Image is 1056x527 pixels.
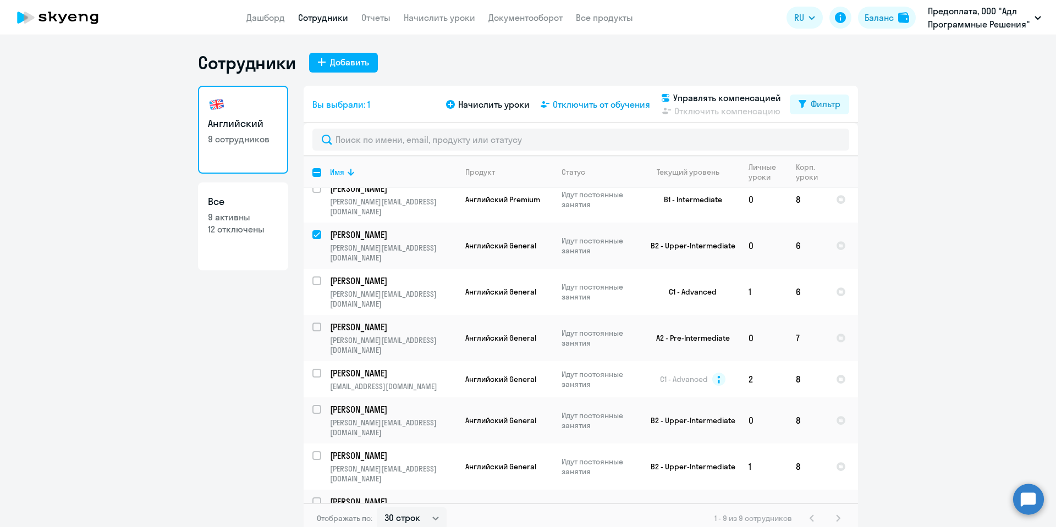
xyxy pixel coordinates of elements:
[637,397,740,443] td: B2 - Upper-Intermediate
[787,269,827,315] td: 6
[208,96,226,113] img: english
[330,335,456,355] p: [PERSON_NAME][EMAIL_ADDRESS][DOMAIN_NAME]
[309,53,378,73] button: Добавить
[330,275,456,287] a: [PERSON_NAME]
[787,315,827,361] td: 7
[657,167,719,177] div: Текущий уровень
[796,162,820,182] div: Корп. уроки
[208,133,278,145] p: 9 сотрудников
[562,167,585,177] div: Статус
[330,167,344,177] div: Имя
[330,403,454,415] p: [PERSON_NAME]
[458,98,530,111] span: Начислить уроки
[330,403,456,415] a: [PERSON_NAME]
[637,443,740,490] td: B2 - Upper-Intermediate
[740,443,787,490] td: 1
[562,167,637,177] div: Статус
[562,236,637,256] p: Идут постоянные занятия
[576,12,633,23] a: Все продукты
[465,167,552,177] div: Продукт
[330,367,454,379] p: [PERSON_NAME]
[787,223,827,269] td: 6
[740,223,787,269] td: 0
[208,211,278,223] p: 9 активны
[330,56,369,69] div: Добавить
[488,12,563,23] a: Документооборот
[465,374,536,384] span: Английский General
[637,315,740,361] td: A2 - Pre-Intermediate
[330,321,454,333] p: [PERSON_NAME]
[330,229,454,241] p: [PERSON_NAME]
[330,243,456,263] p: [PERSON_NAME][EMAIL_ADDRESS][DOMAIN_NAME]
[562,457,637,476] p: Идут постоянные занятия
[465,333,536,343] span: Английский General
[787,176,827,223] td: 8
[637,176,740,223] td: B1 - Intermediate
[330,289,456,309] p: [PERSON_NAME][EMAIL_ADDRESS][DOMAIN_NAME]
[208,223,278,235] p: 12 отключены
[740,269,787,315] td: 1
[898,12,909,23] img: balance
[198,182,288,270] a: Все9 активны12 отключены
[361,12,391,23] a: Отчеты
[330,167,456,177] div: Имя
[330,464,456,484] p: [PERSON_NAME][EMAIL_ADDRESS][DOMAIN_NAME]
[246,12,285,23] a: Дашборд
[928,4,1030,31] p: Предоплата, ООО "Адл Программные Решения"
[796,162,827,182] div: Корп. уроки
[858,7,916,29] button: Балансbalance
[330,367,456,379] a: [PERSON_NAME]
[787,443,827,490] td: 8
[740,361,787,397] td: 2
[740,397,787,443] td: 0
[198,52,296,74] h1: Сотрудники
[330,381,456,391] p: [EMAIL_ADDRESS][DOMAIN_NAME]
[330,229,456,241] a: [PERSON_NAME]
[330,182,456,195] a: [PERSON_NAME]
[465,462,536,471] span: Английский General
[740,315,787,361] td: 0
[562,369,637,389] p: Идут постоянные занятия
[465,415,536,425] span: Английский General
[673,91,781,104] span: Управлять компенсацией
[749,162,779,182] div: Личные уроки
[404,12,475,23] a: Начислить уроки
[465,241,536,251] span: Английский General
[330,182,454,195] p: [PERSON_NAME]
[749,162,787,182] div: Личные уроки
[330,496,454,508] p: [PERSON_NAME]
[317,513,372,523] span: Отображать по:
[553,98,650,111] span: Отключить от обучения
[208,195,278,209] h3: Все
[740,176,787,223] td: 0
[330,450,454,462] p: [PERSON_NAME]
[794,11,804,24] span: RU
[330,450,456,462] a: [PERSON_NAME]
[465,167,495,177] div: Продукт
[562,190,637,209] p: Идут постоянные занятия
[330,197,456,217] p: [PERSON_NAME][EMAIL_ADDRESS][DOMAIN_NAME]
[637,269,740,315] td: C1 - Advanced
[787,397,827,443] td: 8
[660,374,708,384] span: C1 - Advanced
[208,117,278,131] h3: Английский
[646,167,739,177] div: Текущий уровень
[330,418,456,437] p: [PERSON_NAME][EMAIL_ADDRESS][DOMAIN_NAME]
[330,496,456,508] a: [PERSON_NAME]
[865,11,894,24] div: Баланс
[298,12,348,23] a: Сотрудники
[922,4,1047,31] button: Предоплата, ООО "Адл Программные Решения"
[787,361,827,397] td: 8
[790,95,849,114] button: Фильтр
[312,98,370,111] span: Вы выбрали: 1
[714,513,792,523] span: 1 - 9 из 9 сотрудников
[811,97,840,110] div: Фильтр
[637,223,740,269] td: B2 - Upper-Intermediate
[787,7,823,29] button: RU
[562,282,637,302] p: Идут постоянные занятия
[562,328,637,348] p: Идут постоянные занятия
[330,321,456,333] a: [PERSON_NAME]
[312,129,849,151] input: Поиск по имени, email, продукту или статусу
[465,195,540,204] span: Английский Premium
